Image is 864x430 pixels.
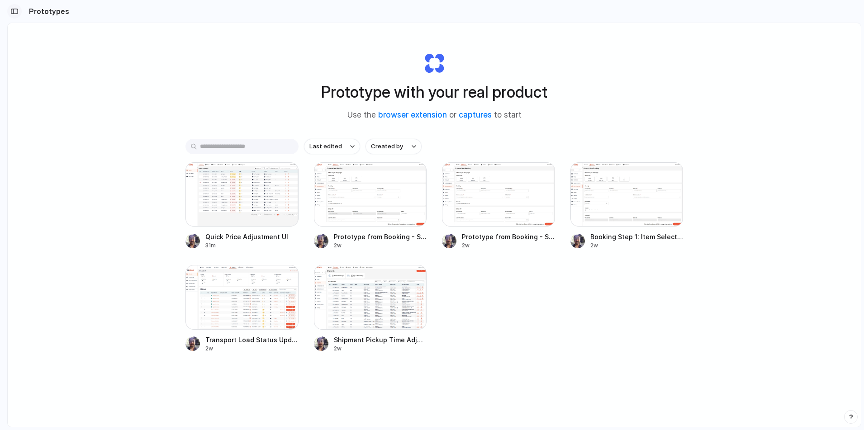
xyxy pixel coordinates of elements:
div: 2w [462,241,555,250]
div: 31m [205,241,299,250]
a: Prototype from Booking - Step 1Prototype from Booking - Step 12w [442,162,555,250]
span: Quick Price Adjustment UI [205,232,299,241]
a: browser extension [378,110,447,119]
span: Created by [371,142,403,151]
span: Use the or to start [347,109,522,121]
button: Created by [366,139,422,154]
div: 2w [334,241,427,250]
span: Shipment Pickup Time Adjustment [334,335,427,345]
a: Quick Price Adjustment UIQuick Price Adjustment UI31m [185,162,299,250]
span: Booking Step 1: Item Selection and Details [590,232,684,241]
span: Transport Load Status Update [205,335,299,345]
a: Prototype from Booking - Step 1Prototype from Booking - Step 12w [314,162,427,250]
button: Last edited [304,139,360,154]
a: Booking Step 1: Item Selection and DetailsBooking Step 1: Item Selection and Details2w [570,162,684,250]
div: 2w [334,345,427,353]
div: 2w [590,241,684,250]
div: 2w [205,345,299,353]
h2: Prototypes [25,6,69,17]
a: captures [459,110,492,119]
a: Shipment Pickup Time AdjustmentShipment Pickup Time Adjustment2w [314,265,427,352]
h1: Prototype with your real product [321,80,547,104]
span: Last edited [309,142,342,151]
a: Transport Load Status UpdateTransport Load Status Update2w [185,265,299,352]
span: Prototype from Booking - Step 1 [334,232,427,241]
span: Prototype from Booking - Step 1 [462,232,555,241]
